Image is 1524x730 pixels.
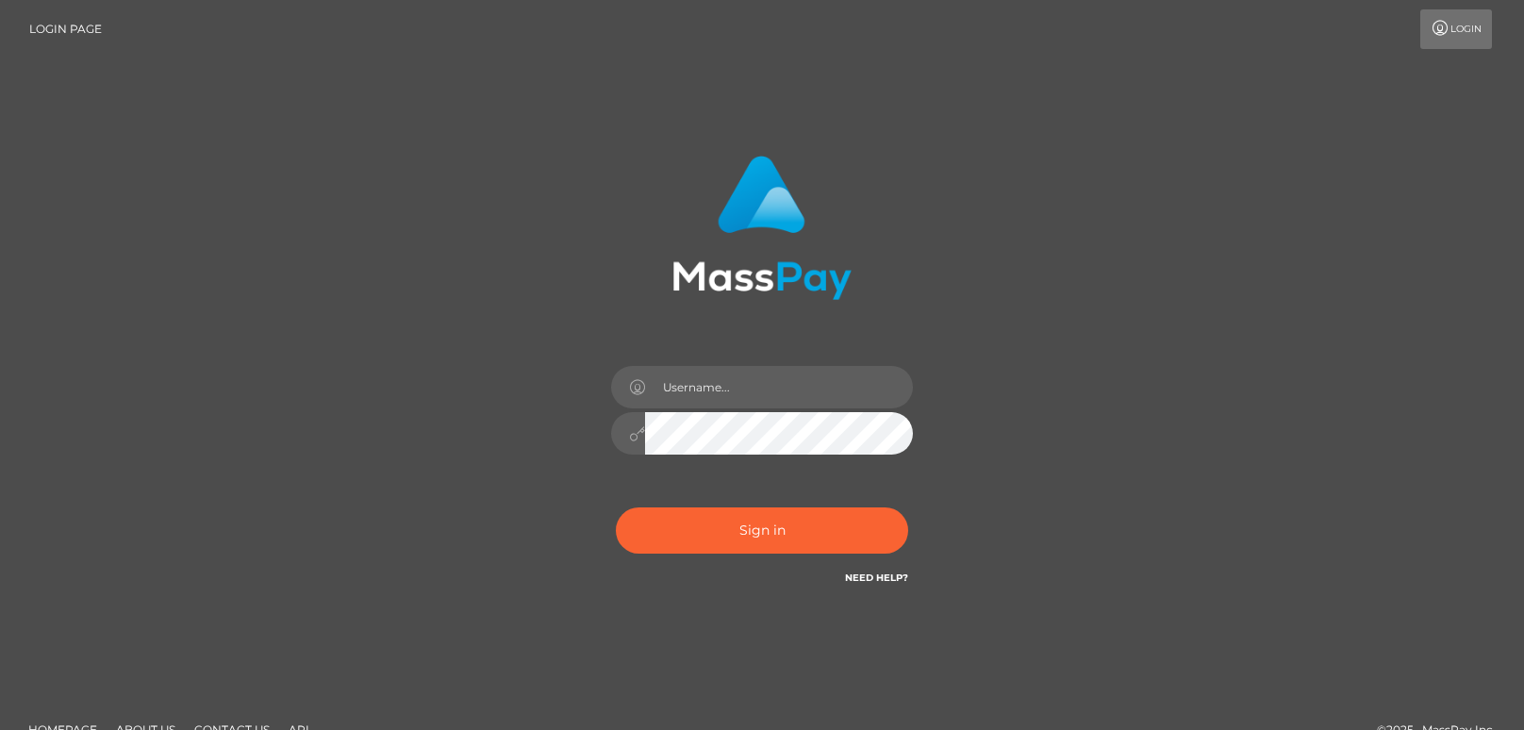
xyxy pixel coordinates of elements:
img: MassPay Login [672,156,852,300]
input: Username... [645,366,913,408]
a: Login Page [29,9,102,49]
button: Sign in [616,507,908,554]
a: Login [1420,9,1492,49]
a: Need Help? [845,572,908,584]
